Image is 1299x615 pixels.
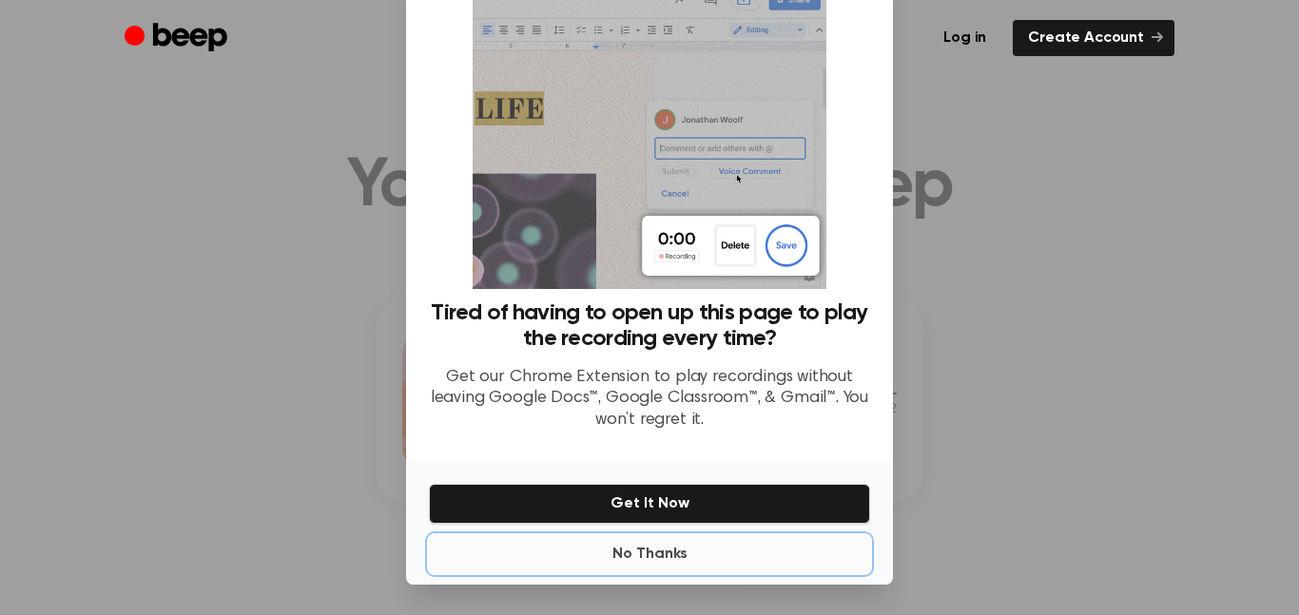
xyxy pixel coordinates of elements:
a: Create Account [1013,20,1174,56]
h3: Tired of having to open up this page to play the recording every time? [429,300,870,352]
a: Beep [125,20,232,57]
a: Log in [928,20,1001,56]
button: Get It Now [429,484,870,524]
button: No Thanks [429,535,870,573]
p: Get our Chrome Extension to play recordings without leaving Google Docs™, Google Classroom™, & Gm... [429,367,870,432]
